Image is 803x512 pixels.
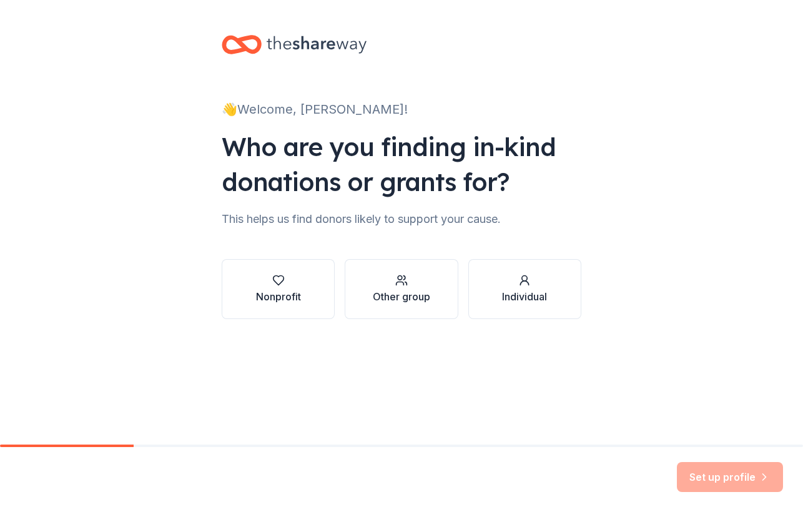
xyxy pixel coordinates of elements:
div: Individual [502,289,547,304]
div: 👋 Welcome, [PERSON_NAME]! [222,99,581,119]
div: Who are you finding in-kind donations or grants for? [222,129,581,199]
div: Other group [373,289,430,304]
div: This helps us find donors likely to support your cause. [222,209,581,229]
button: Individual [468,259,581,319]
button: Nonprofit [222,259,335,319]
button: Other group [345,259,458,319]
div: Nonprofit [256,289,301,304]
